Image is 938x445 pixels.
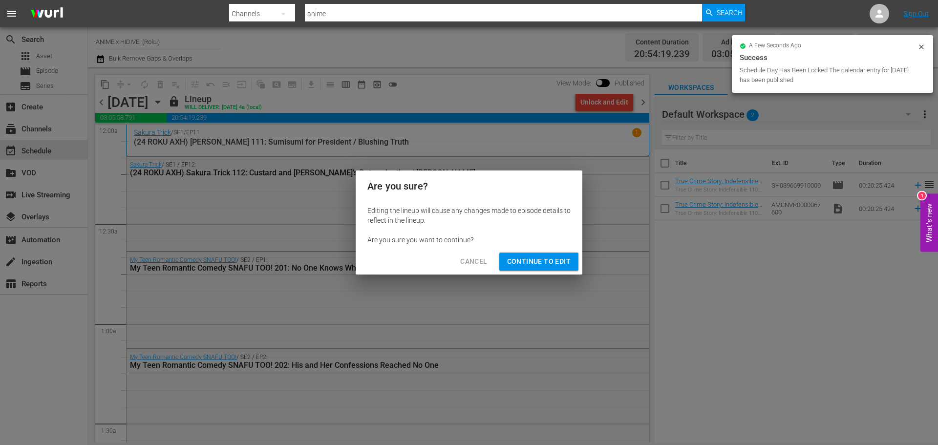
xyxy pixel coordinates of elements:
div: 1 [918,191,926,199]
div: Schedule Day Has Been Locked The calendar entry for [DATE] has been published [740,65,915,85]
div: Success [740,52,925,64]
div: Are you sure you want to continue? [367,235,571,245]
a: Sign Out [903,10,929,18]
h2: Are you sure? [367,178,571,194]
div: Editing the lineup will cause any changes made to episode details to reflect in the lineup. [367,206,571,225]
button: Open Feedback Widget [920,193,938,252]
span: Cancel [460,255,487,268]
span: Continue to Edit [507,255,571,268]
button: Continue to Edit [499,253,578,271]
span: menu [6,8,18,20]
button: Cancel [452,253,495,271]
span: a few seconds ago [749,42,801,50]
img: ans4CAIJ8jUAAAAAAAAAAAAAAAAAAAAAAAAgQb4GAAAAAAAAAAAAAAAAAAAAAAAAJMjXAAAAAAAAAAAAAAAAAAAAAAAAgAT5G... [23,2,70,25]
span: Search [717,4,743,21]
